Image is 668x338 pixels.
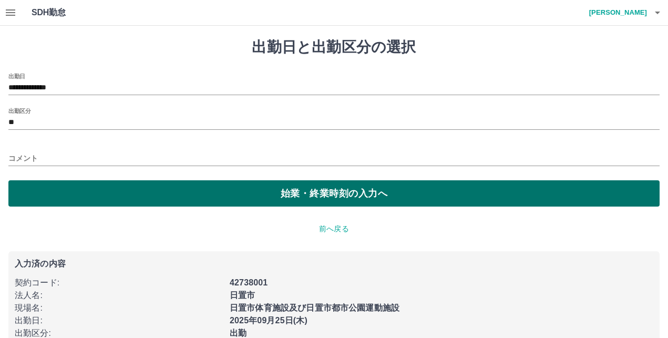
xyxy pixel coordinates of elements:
[230,278,268,287] b: 42738001
[15,289,223,302] p: 法人名 :
[230,291,255,300] b: 日置市
[230,303,399,312] b: 日置市体育施設及び日置市都市公園運動施設
[8,72,25,80] label: 出勤日
[15,314,223,327] p: 出勤日 :
[15,276,223,289] p: 契約コード :
[8,38,660,56] h1: 出勤日と出勤区分の選択
[8,107,30,115] label: 出勤区分
[230,329,246,337] b: 出勤
[8,223,660,234] p: 前へ戻る
[15,260,653,268] p: 入力済の内容
[230,316,307,325] b: 2025年09月25日(木)
[15,302,223,314] p: 現場名 :
[8,180,660,207] button: 始業・終業時刻の入力へ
